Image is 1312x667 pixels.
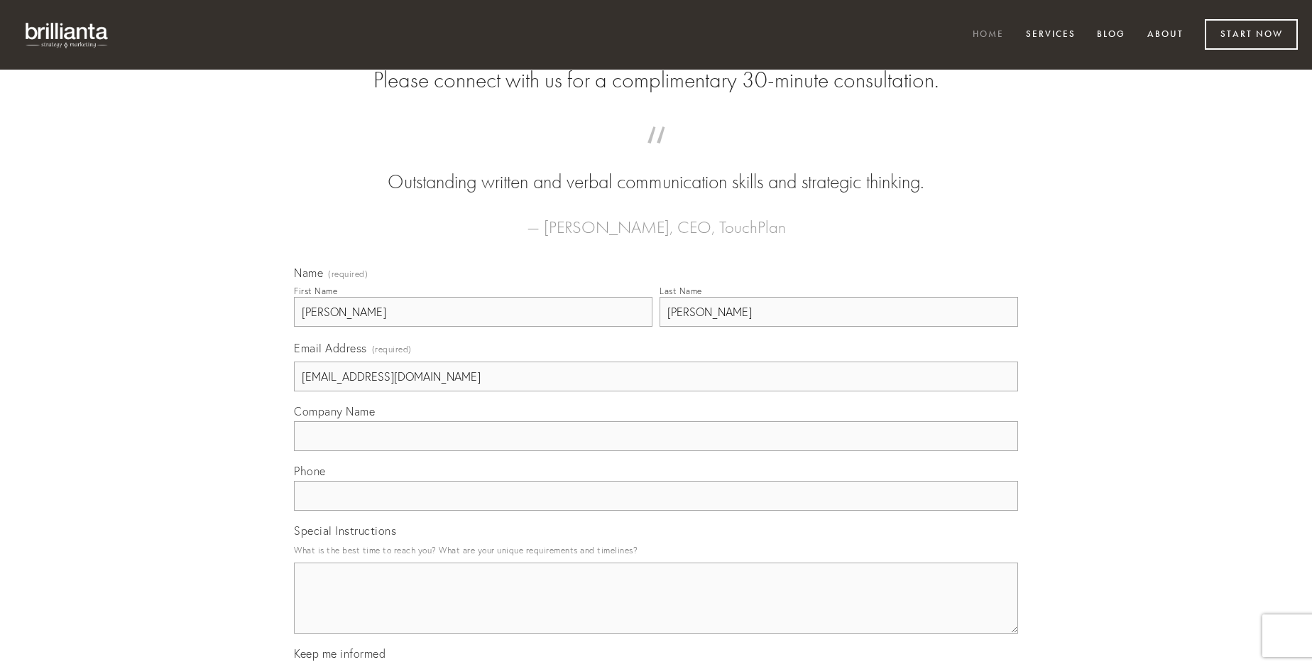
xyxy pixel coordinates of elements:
[294,67,1018,94] h2: Please connect with us for a complimentary 30-minute consultation.
[294,286,337,296] div: First Name
[294,646,386,661] span: Keep me informed
[294,404,375,418] span: Company Name
[294,524,396,538] span: Special Instructions
[660,286,702,296] div: Last Name
[294,464,326,478] span: Phone
[317,141,995,196] blockquote: Outstanding written and verbal communication skills and strategic thinking.
[1138,23,1193,47] a: About
[294,341,367,355] span: Email Address
[14,14,121,55] img: brillianta - research, strategy, marketing
[294,266,323,280] span: Name
[294,541,1018,560] p: What is the best time to reach you? What are your unique requirements and timelines?
[1017,23,1085,47] a: Services
[1205,19,1298,50] a: Start Now
[328,270,368,278] span: (required)
[372,340,412,359] span: (required)
[317,196,995,242] figcaption: — [PERSON_NAME], CEO, TouchPlan
[1088,23,1135,47] a: Blog
[963,23,1013,47] a: Home
[317,141,995,168] span: “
